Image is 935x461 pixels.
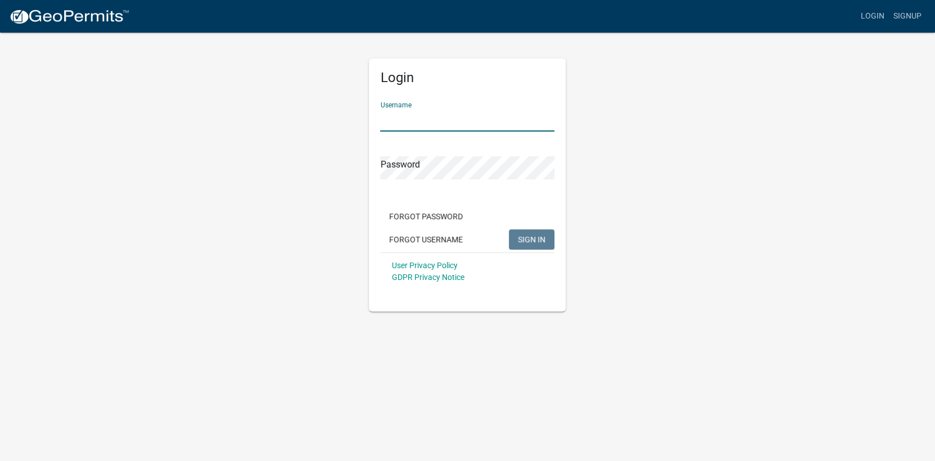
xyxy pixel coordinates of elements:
[509,229,554,250] button: SIGN IN
[380,206,472,227] button: Forgot Password
[380,229,472,250] button: Forgot Username
[380,70,554,86] h5: Login
[391,273,464,282] a: GDPR Privacy Notice
[518,234,545,243] span: SIGN IN
[856,6,889,27] a: Login
[889,6,926,27] a: Signup
[391,261,457,270] a: User Privacy Policy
